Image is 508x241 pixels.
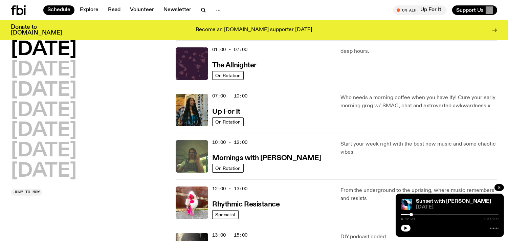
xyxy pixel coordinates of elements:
h3: Donate to [DOMAIN_NAME] [11,24,62,36]
span: 13:00 - 15:00 [212,232,247,238]
img: Jim Kretschmer in a really cute outfit with cute braids, standing on a train holding up a peace s... [176,140,208,173]
img: Attu crouches on gravel in front of a brown wall. They are wearing a white fur coat with a hood, ... [176,187,208,219]
a: The Allnighter [212,61,257,69]
button: [DATE] [11,141,76,160]
span: 07:00 - 10:00 [212,93,247,99]
button: [DATE] [11,121,76,140]
a: Mornings with [PERSON_NAME] [212,153,321,162]
h3: Rhythmic Resistance [212,201,280,208]
span: Jump to now [14,190,40,194]
button: On AirUp For It [393,5,447,15]
span: On Rotation [215,73,241,78]
span: 01:00 - 07:00 [212,46,247,53]
a: Explore [76,5,103,15]
h3: The Allnighter [212,62,257,69]
span: On Rotation [215,166,241,171]
button: [DATE] [11,162,76,181]
p: Start your week right with the best new music and some chaotic vibes [340,140,497,156]
button: [DATE] [11,81,76,100]
h3: Up For It [212,108,240,115]
a: Rhythmic Resistance [212,200,280,208]
a: Newsletter [159,5,195,15]
span: 2:00:00 [484,217,499,221]
a: Sunset with [PERSON_NAME] [416,199,491,204]
span: 10:00 - 12:00 [212,139,247,146]
span: 12:00 - 13:00 [212,185,247,192]
span: Specialist [215,212,236,217]
a: Up For It [212,107,240,115]
p: deep hours. [340,47,497,56]
img: Ify - a Brown Skin girl with black braided twists, looking up to the side with her tongue stickin... [176,94,208,126]
a: On Rotation [212,164,244,173]
img: Simon Caldwell stands side on, looking downwards. He has headphones on. Behind him is a brightly ... [401,199,412,210]
p: Who needs a morning coffee when you have Ify! Cure your early morning grog w/ SMAC, chat and extr... [340,94,497,110]
button: [DATE] [11,101,76,120]
button: Support Us [452,5,497,15]
a: On Rotation [212,117,244,126]
span: Support Us [456,7,484,13]
h3: Mornings with [PERSON_NAME] [212,155,321,162]
p: Become an [DOMAIN_NAME] supporter [DATE] [196,27,312,33]
a: On Rotation [212,71,244,80]
a: Schedule [43,5,74,15]
a: Read [104,5,125,15]
span: 0:12:34 [401,217,415,221]
a: Volunteer [126,5,158,15]
span: [DATE] [416,205,499,210]
button: [DATE] [11,61,76,80]
button: [DATE] [11,40,76,59]
a: Specialist [212,210,239,219]
p: From the underground to the uprising, where music remembers and resists [340,187,497,203]
p: DIY podcast coded [340,233,497,241]
span: On Rotation [215,119,241,124]
button: Jump to now [11,189,42,196]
